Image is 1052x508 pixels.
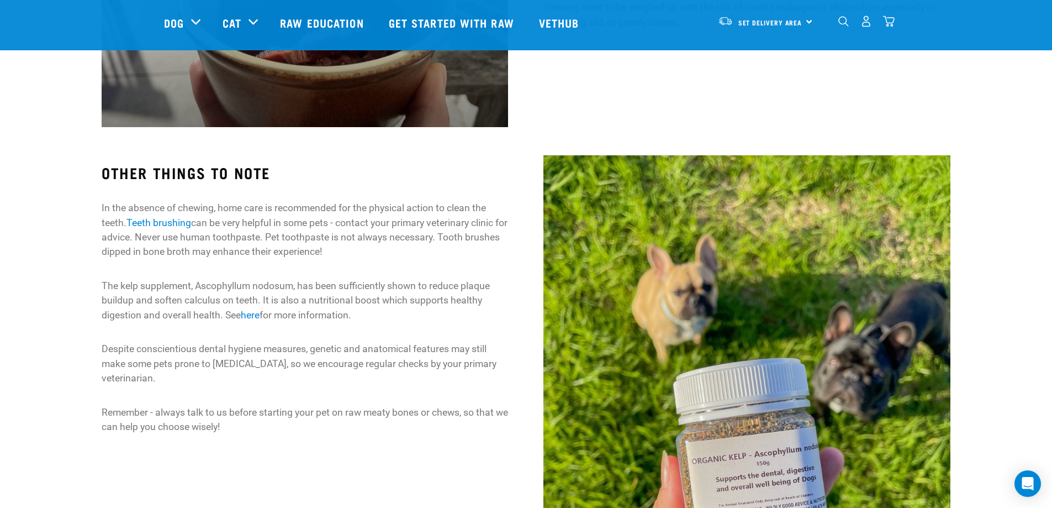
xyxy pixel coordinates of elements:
[718,16,733,26] img: van-moving.png
[102,405,508,434] p: Remember - always talk to us before starting your pet on raw meaty bones or chews, so that we can...
[838,16,849,27] img: home-icon-1@2x.png
[102,201,508,259] p: In the absence of chewing, home care is recommended for the physical action to clean the teeth. c...
[102,279,508,322] p: The kelp supplement, Ascophyllum nodosum, has been sufficiently shown to reduce plaque buildup an...
[860,15,872,27] img: user.png
[738,20,802,24] span: Set Delivery Area
[164,14,184,31] a: Dog
[269,1,377,45] a: Raw Education
[223,14,241,31] a: Cat
[883,15,895,27] img: home-icon@2x.png
[102,164,508,181] h3: OTHER THINGS TO NOTE
[528,1,593,45] a: Vethub
[378,1,528,45] a: Get started with Raw
[126,217,191,228] a: Teeth brushing
[1014,470,1041,497] div: Open Intercom Messenger
[102,342,508,385] p: Despite conscientious dental hygiene measures, genetic and anatomical features may still make som...
[241,310,260,321] a: here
